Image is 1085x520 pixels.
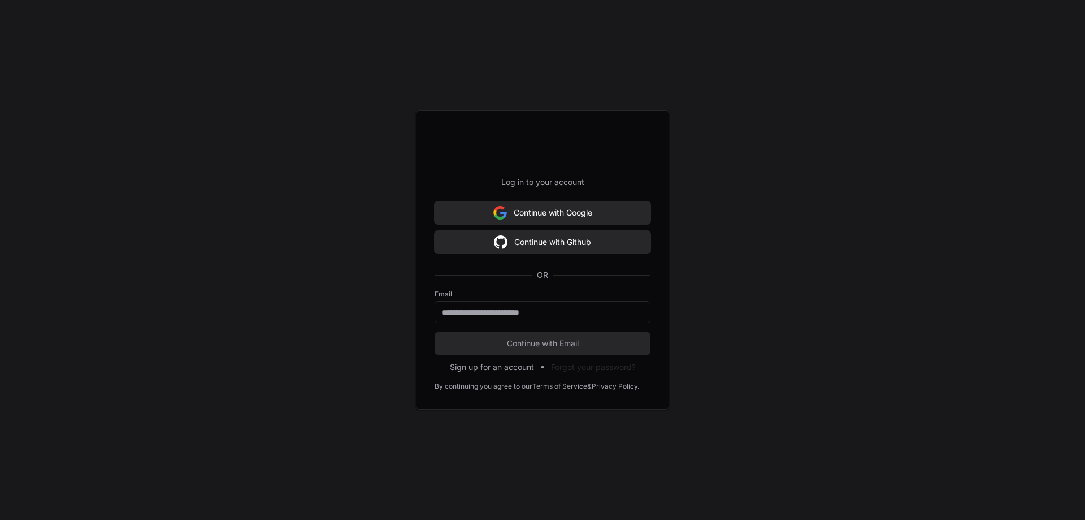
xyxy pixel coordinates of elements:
[532,269,553,281] span: OR
[435,338,650,349] span: Continue with Email
[435,290,650,299] label: Email
[435,332,650,355] button: Continue with Email
[587,382,592,391] div: &
[450,362,534,373] button: Sign up for an account
[592,382,639,391] a: Privacy Policy.
[435,231,650,253] button: Continue with Github
[435,382,532,391] div: By continuing you agree to our
[435,201,650,224] button: Continue with Google
[493,201,507,224] img: Sign in with google
[532,382,587,391] a: Terms of Service
[435,177,650,188] p: Log in to your account
[494,231,507,253] img: Sign in with google
[551,362,636,373] button: Forgot your password?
